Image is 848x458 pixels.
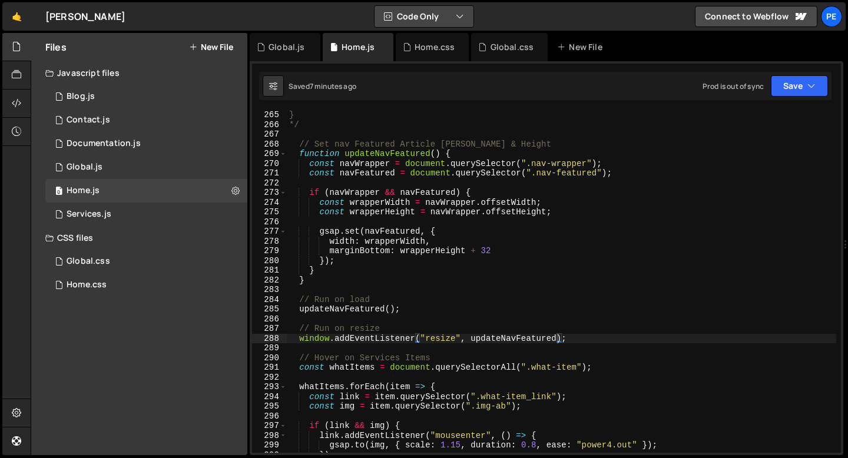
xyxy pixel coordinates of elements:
div: 286 [252,314,287,324]
div: 298 [252,431,287,441]
div: 278 [252,237,287,247]
div: 296 [252,411,287,422]
div: 291 [252,363,287,373]
div: 270 [252,159,287,169]
div: 292 [252,373,287,383]
div: 295 [252,401,287,411]
div: Home.css [415,41,455,53]
div: 266 [252,120,287,130]
div: Saved [289,81,356,91]
div: 267 [252,130,287,140]
div: 287 [252,324,287,334]
a: 🤙 [2,2,31,31]
div: 17084/47187.js [45,203,247,226]
div: 275 [252,207,287,217]
div: 279 [252,246,287,256]
div: 276 [252,217,287,227]
div: Home.js [67,185,100,196]
div: 274 [252,198,287,208]
div: Home.js [342,41,375,53]
div: 285 [252,304,287,314]
div: 271 [252,168,287,178]
button: Code Only [375,6,473,27]
div: Global.js [67,162,102,172]
div: 265 [252,110,287,120]
div: 17084/47047.js [45,179,247,203]
button: Save [771,75,828,97]
button: New File [189,42,233,52]
div: Home.css [67,280,107,290]
div: 294 [252,392,287,402]
div: 17084/47048.js [45,155,247,179]
div: 283 [252,285,287,295]
div: 7 minutes ago [310,81,356,91]
div: Global.css [67,256,110,267]
div: 273 [252,188,287,198]
div: Contact.js [67,115,110,125]
h2: Files [45,41,67,54]
div: 17084/47211.js [45,85,247,108]
div: Javascript files [31,61,247,85]
div: Prod is out of sync [703,81,764,91]
div: 284 [252,295,287,305]
div: 289 [252,343,287,353]
div: 277 [252,227,287,237]
div: 293 [252,382,287,392]
div: 268 [252,140,287,150]
div: New File [557,41,607,53]
div: 281 [252,265,287,276]
div: 288 [252,334,287,344]
a: Connect to Webflow [695,6,817,27]
div: 297 [252,421,287,431]
div: Services.js [67,209,111,220]
span: 0 [55,187,62,197]
a: Pe [821,6,842,27]
div: 299 [252,440,287,450]
div: 17084/47050.css [45,250,247,273]
div: 282 [252,276,287,286]
div: 17084/47049.css [45,273,247,297]
div: 17084/47191.js [45,108,247,132]
div: CSS files [31,226,247,250]
div: 17084/47227.js [45,132,247,155]
div: [PERSON_NAME] [45,9,125,24]
div: Global.css [491,41,534,53]
div: Blog.js [67,91,95,102]
div: 290 [252,353,287,363]
div: 280 [252,256,287,266]
div: 269 [252,149,287,159]
div: 272 [252,178,287,188]
div: Documentation.js [67,138,141,149]
div: Global.js [269,41,304,53]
